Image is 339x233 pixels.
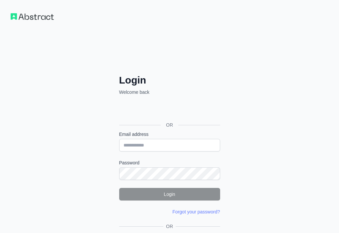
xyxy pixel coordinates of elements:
label: Email address [119,131,220,138]
span: OR [161,122,178,128]
h2: Login [119,74,220,86]
p: Welcome back [119,89,220,95]
iframe: Przycisk Zaloguj się przez Google [116,103,222,117]
span: OR [163,223,176,230]
a: Forgot your password? [172,209,220,214]
img: Workflow [11,13,54,20]
button: Login [119,188,220,201]
label: Password [119,159,220,166]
